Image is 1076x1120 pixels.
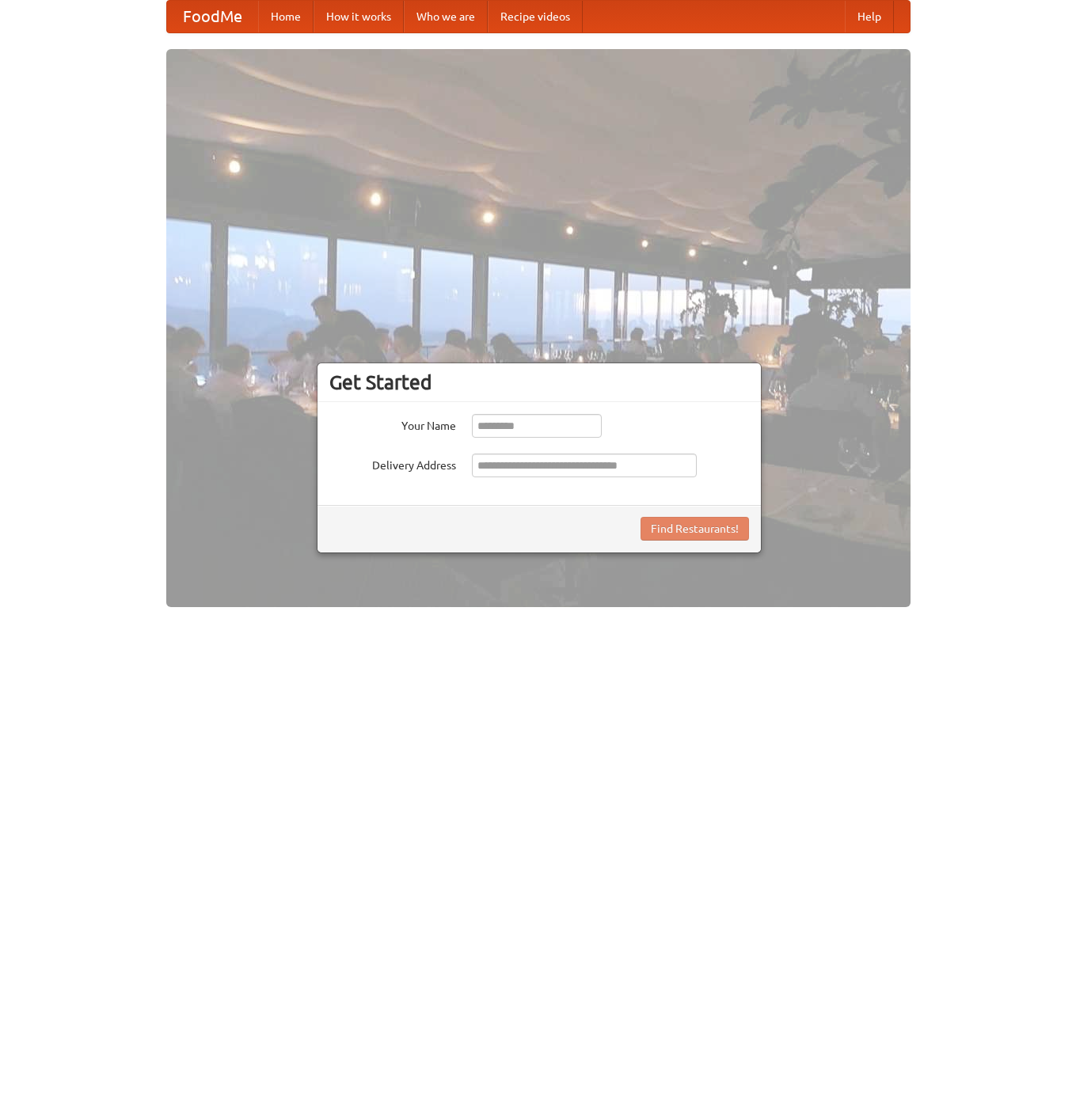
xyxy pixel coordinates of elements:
[488,1,583,32] a: Recipe videos
[845,1,894,32] a: Help
[314,1,404,32] a: How it works
[329,414,456,434] label: Your Name
[404,1,488,32] a: Who we are
[329,454,456,473] label: Delivery Address
[167,1,258,32] a: FoodMe
[258,1,314,32] a: Home
[641,517,749,541] button: Find Restaurants!
[329,370,749,394] h3: Get Started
